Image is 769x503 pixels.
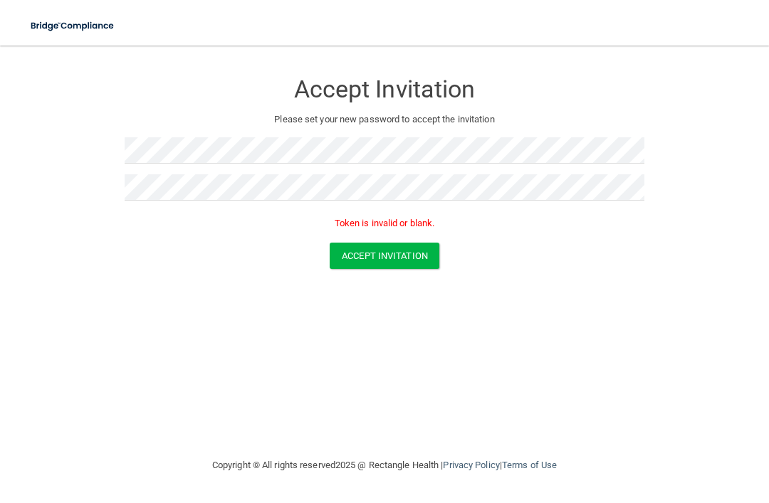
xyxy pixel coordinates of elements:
p: Please set your new password to accept the invitation [135,111,634,128]
iframe: Drift Widget Chat Controller [523,425,752,482]
button: Accept Invitation [330,243,439,269]
img: bridge_compliance_login_screen.278c3ca4.svg [21,11,125,41]
p: Token is invalid or blank. [125,215,644,232]
a: Terms of Use [502,460,557,470]
a: Privacy Policy [443,460,499,470]
h3: Accept Invitation [125,76,644,102]
div: Copyright © All rights reserved 2025 @ Rectangle Health | | [125,443,644,488]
